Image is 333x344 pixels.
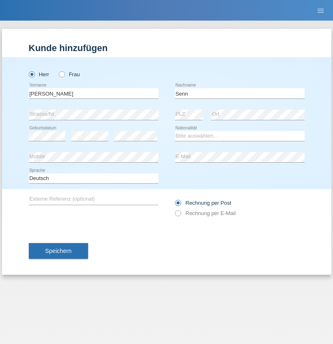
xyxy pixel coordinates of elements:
[29,71,49,77] label: Herr
[175,210,180,220] input: Rechnung per E-Mail
[29,43,305,53] h1: Kunde hinzufügen
[59,71,80,77] label: Frau
[45,248,72,254] span: Speichern
[175,210,236,216] label: Rechnung per E-Mail
[175,200,180,210] input: Rechnung per Post
[317,7,325,15] i: menu
[312,8,329,13] a: menu
[175,200,231,206] label: Rechnung per Post
[59,71,64,77] input: Frau
[29,243,88,259] button: Speichern
[29,71,34,77] input: Herr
